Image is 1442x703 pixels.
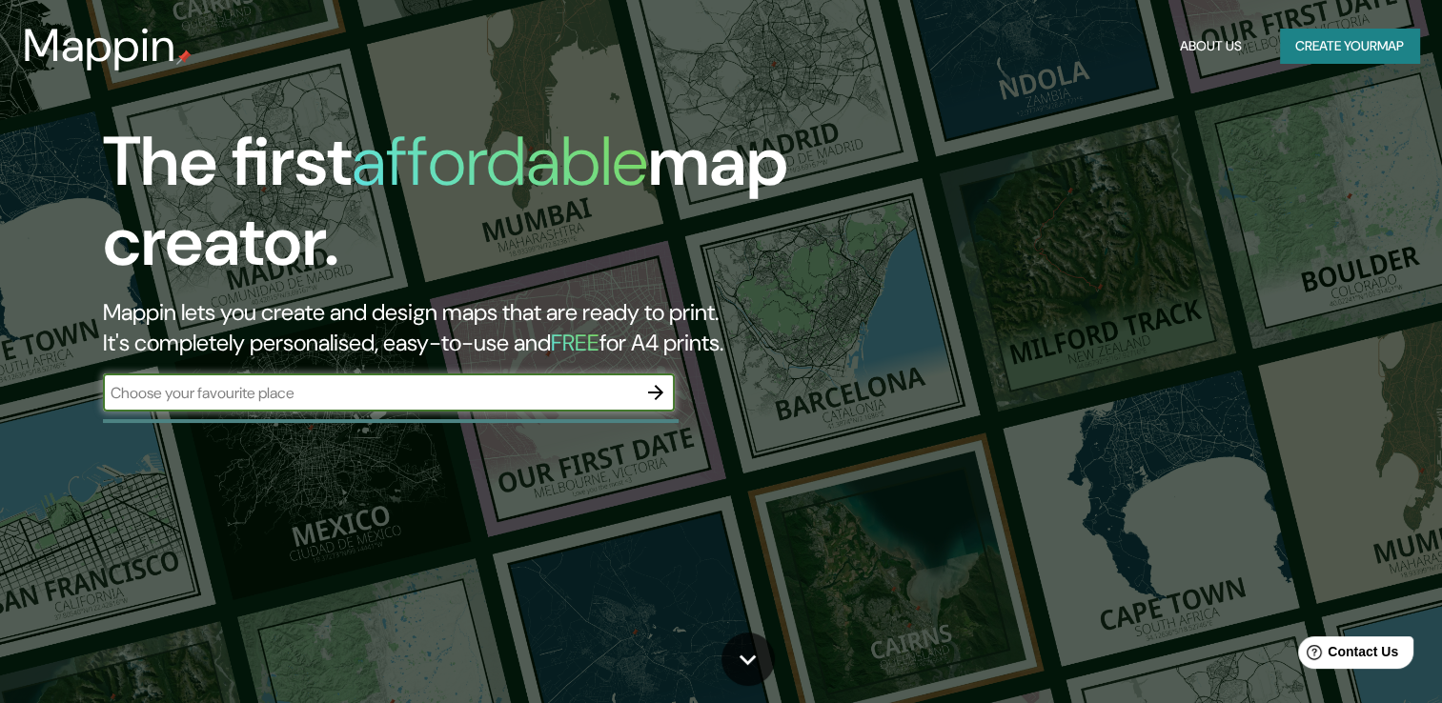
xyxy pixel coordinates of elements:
[551,328,599,357] h5: FREE
[23,19,176,72] h3: Mappin
[103,297,824,358] h2: Mappin lets you create and design maps that are ready to print. It's completely personalised, eas...
[1272,629,1421,682] iframe: Help widget launcher
[103,122,824,297] h1: The first map creator.
[1172,29,1249,64] button: About Us
[176,50,192,65] img: mappin-pin
[352,117,648,206] h1: affordable
[103,382,637,404] input: Choose your favourite place
[1280,29,1419,64] button: Create yourmap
